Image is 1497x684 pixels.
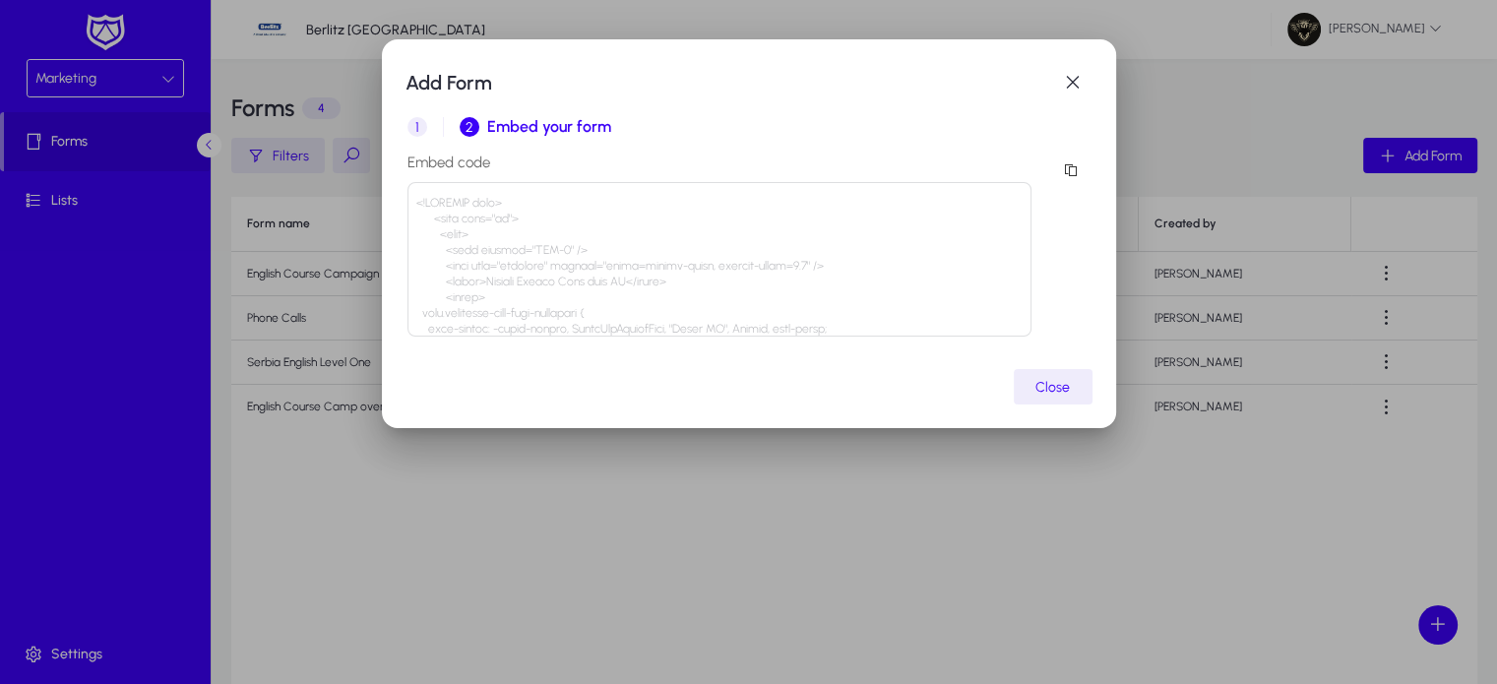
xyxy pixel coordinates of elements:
button: Close [1014,369,1092,404]
pre: <!LOREMIP dolo> <sita cons="ad"> <elit> <sedd eiusmod="TEM-0" /> <inci utla="etdolore" magnaal="e... [407,182,1031,337]
span: Close [1035,379,1070,396]
span: Embed your form [487,119,611,135]
span: 2 [460,117,479,137]
label: Embed code [407,151,1031,174]
h1: Add Form [405,67,1053,98]
span: 1 [407,117,427,137]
